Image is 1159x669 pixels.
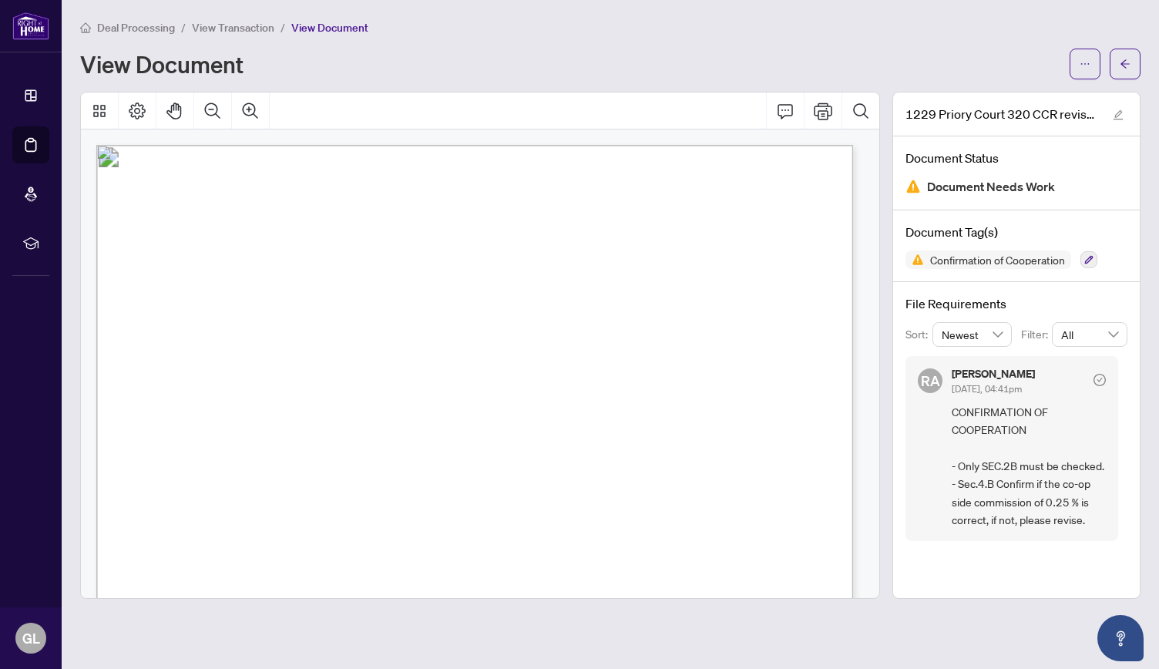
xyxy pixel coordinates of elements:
[924,254,1071,265] span: Confirmation of Cooperation
[291,21,368,35] span: View Document
[952,403,1106,529] span: CONFIRMATION OF COOPERATION - Only SEC.2B must be checked. - Sec.4.B Confirm if the co-op side co...
[905,223,1127,241] h4: Document Tag(s)
[905,105,1098,123] span: 1229 Priory Court 320 CCR revised.pdf
[921,370,940,392] span: RA
[181,18,186,36] li: /
[905,179,921,194] img: Document Status
[1097,615,1144,661] button: Open asap
[952,368,1035,379] h5: [PERSON_NAME]
[1120,59,1130,69] span: arrow-left
[22,627,40,649] span: GL
[1080,59,1090,69] span: ellipsis
[1113,109,1124,120] span: edit
[942,323,1003,346] span: Newest
[12,12,49,40] img: logo
[80,52,244,76] h1: View Document
[192,21,274,35] span: View Transaction
[1021,326,1052,343] p: Filter:
[1093,374,1106,386] span: check-circle
[905,326,932,343] p: Sort:
[1061,323,1118,346] span: All
[80,22,91,33] span: home
[927,176,1055,197] span: Document Needs Work
[905,294,1127,313] h4: File Requirements
[952,383,1022,395] span: [DATE], 04:41pm
[905,250,924,269] img: Status Icon
[281,18,285,36] li: /
[97,21,175,35] span: Deal Processing
[905,149,1127,167] h4: Document Status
